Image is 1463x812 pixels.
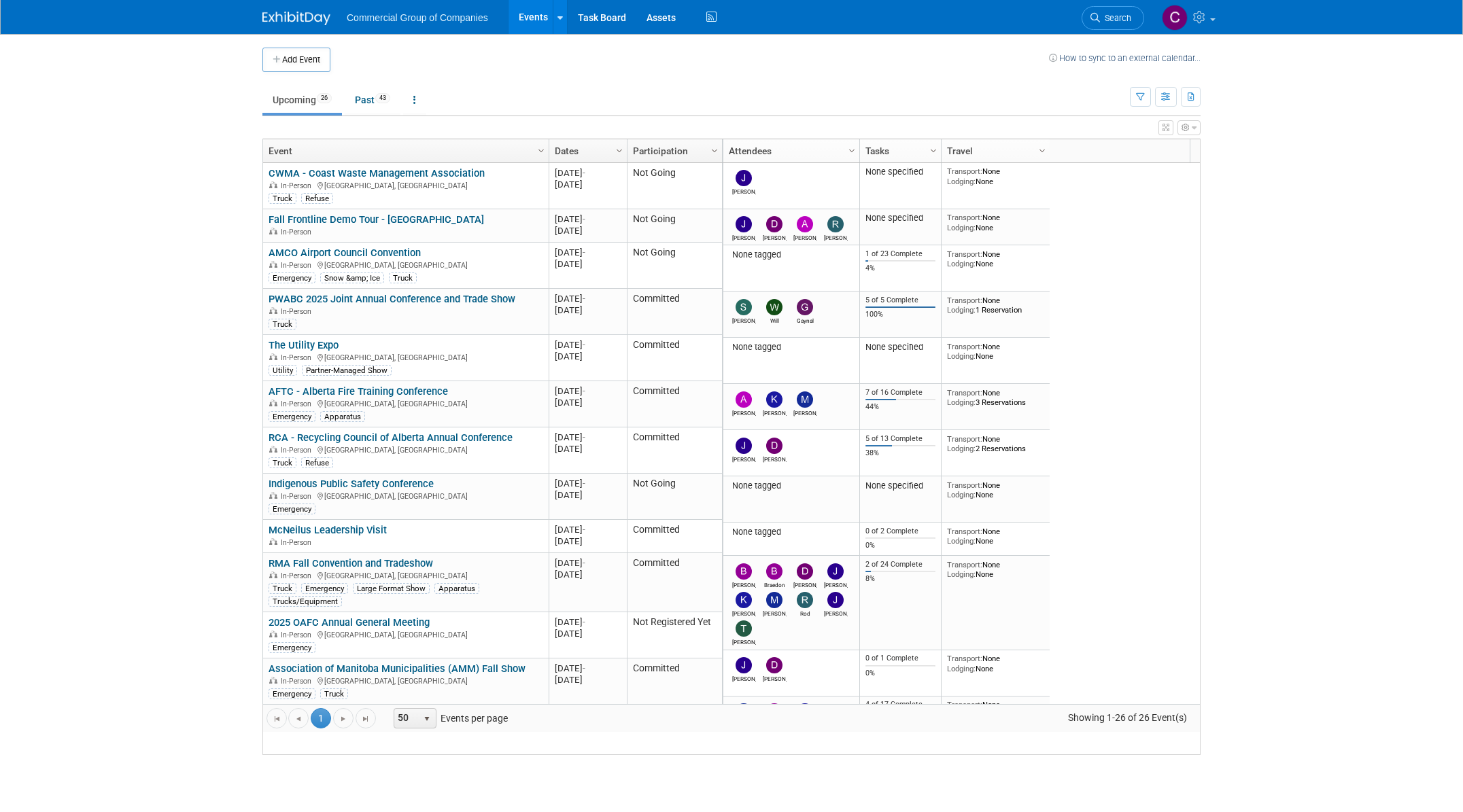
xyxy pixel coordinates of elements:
a: Tasks [865,139,932,162]
span: - [583,340,585,350]
span: In-Person [281,538,315,547]
img: In-Person Event [269,307,277,314]
td: Committed [627,335,722,381]
div: Richard Gale [824,232,848,241]
span: 50 [394,709,417,728]
span: - [583,663,585,673]
a: AFTC - Alberta Fire Training Conference [269,385,448,398]
div: 1 of 23 Complete [865,249,936,259]
div: Jamie Zimmerman [732,673,756,682]
div: None None [947,213,1045,232]
a: Go to the previous page [288,708,309,728]
td: Committed [627,289,722,335]
span: In-Person [281,353,315,362]
img: Joe Galloway [827,592,844,608]
img: Jamie Zimmerman [736,657,752,673]
div: [DATE] [555,304,621,316]
div: 0% [865,541,936,550]
div: Kelly Mayhew [763,408,787,417]
a: Column Settings [613,139,627,160]
img: Mike Feduniw [766,592,782,608]
div: 44% [865,402,936,412]
span: Go to the first page [271,713,282,724]
span: Transport: [947,480,982,490]
div: Emergency [269,688,315,699]
span: - [583,432,585,442]
div: Jamie Zimmerman [732,232,756,241]
span: In-Person [281,400,315,408]
span: 1 [311,708,331,728]
div: 2 of 24 Complete [865,560,936,569]
span: In-Person [281,261,315,270]
div: None None [947,654,1045,673]
a: Participation [633,139,713,162]
span: Transport: [947,342,982,351]
img: Derek MacDonald [766,657,782,673]
span: - [583,294,585,304]
div: Emergency [301,583,348,594]
div: [DATE] [555,385,621,397]
div: [DATE] [555,179,621,190]
a: Search [1082,6,1144,30]
td: Not Going [627,474,722,520]
div: Trucks/Equipment [269,596,342,607]
div: 38% [865,448,936,458]
div: Truck [389,272,417,283]
a: RMA Fall Convention and Tradeshow [269,557,433,569]
div: Emergency [269,504,315,514]
span: Showing 1-26 of 26 Event(s) [1056,708,1200,727]
span: Lodging: [947,223,976,232]
div: [GEOGRAPHIC_DATA], [GEOGRAPHIC_DATA] [269,569,543,581]
a: AMCO Airport Council Convention [269,247,421,259]
div: Gaynal Brierley [793,315,817,324]
div: Emergency [269,642,315,653]
div: Large Format Show [353,583,430,594]
img: Kelly Mayhew [766,391,782,408]
span: In-Person [281,492,315,501]
span: Transport: [947,296,982,305]
a: McNeilus Leadership Visit [269,524,387,536]
div: Emergency [269,272,315,283]
div: 4 of 17 Complete [865,700,936,709]
span: - [583,168,585,178]
span: Column Settings [709,145,720,156]
div: Mike Feduniw [793,408,817,417]
div: 7 of 16 Complete [865,388,936,398]
a: Column Settings [708,139,723,160]
td: Committed [627,427,722,474]
div: Brennan Kapler [732,580,756,588]
div: Braedon Humphrey [763,580,787,588]
div: Truck [269,583,296,594]
div: 8% [865,574,936,584]
span: Column Settings [928,145,939,156]
div: Partner-Managed Show [302,365,392,376]
a: CWMA - Coast Waste Management Association [269,167,485,179]
span: Transport: [947,388,982,398]
span: In-Person [281,181,315,190]
div: [DATE] [555,247,621,258]
span: Commercial Group of Companies [347,12,488,23]
div: Snow &amp; Ice [320,272,384,283]
td: Not Registered Yet [627,612,722,658]
a: Go to the last page [356,708,376,728]
div: [DATE] [555,225,621,236]
span: Lodging: [947,177,976,186]
div: None specified [865,213,936,224]
div: Truck [320,688,348,699]
div: None tagged [729,527,855,537]
div: None tagged [729,249,855,260]
td: Committed [627,520,722,553]
span: Go to the last page [360,713,371,724]
span: Lodging: [947,259,976,268]
img: In-Person Event [269,228,277,234]
div: None 2 Reservations [947,434,1045,454]
img: Gaynal Brierley [797,299,813,315]
a: Association of Manitoba Municipalities (AMM) Fall Show [269,663,526,675]
a: Past43 [345,87,400,113]
div: None None [947,700,1045,720]
div: None None [947,480,1045,500]
span: Go to the next page [338,713,349,724]
div: [DATE] [555,293,621,304]
div: [DATE] [555,339,621,351]
a: Column Settings [927,139,942,160]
